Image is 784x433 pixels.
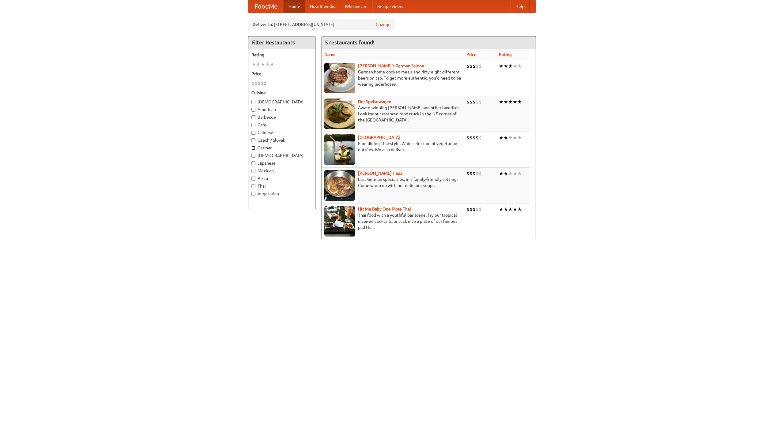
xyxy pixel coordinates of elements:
input: Mexican [251,169,255,173]
input: Chinese [251,131,255,135]
li: $ [479,63,482,69]
input: Vegetarian [251,192,255,196]
li: $ [258,80,261,87]
li: ★ [499,170,503,177]
li: ★ [513,99,517,105]
li: $ [473,170,476,177]
li: $ [469,134,473,141]
li: ★ [499,63,503,69]
li: $ [466,99,469,105]
li: ★ [517,170,522,177]
input: Japanese [251,161,255,165]
li: $ [476,206,479,213]
li: ★ [265,61,270,68]
input: [DEMOGRAPHIC_DATA] [251,100,255,104]
li: ★ [508,63,513,69]
h5: Rating [251,52,312,58]
input: Pizza [251,177,255,181]
li: ★ [517,99,522,105]
label: Barbecue [251,114,312,120]
a: Who we are [340,0,372,13]
a: [PERSON_NAME] Haus [358,171,402,176]
li: ★ [517,206,522,213]
li: $ [479,134,482,141]
img: kohlhaus.jpg [324,170,355,201]
li: ★ [513,63,517,69]
li: $ [479,99,482,105]
li: $ [466,134,469,141]
a: Home [284,0,305,13]
label: Vegetarian [251,191,312,197]
h5: Cuisine [251,90,312,96]
li: $ [479,170,482,177]
input: [DEMOGRAPHIC_DATA] [251,154,255,158]
li: $ [469,170,473,177]
input: Czech / Slovak [251,138,255,142]
a: How it works [305,0,340,13]
a: [GEOGRAPHIC_DATA] [358,135,400,140]
li: $ [473,134,476,141]
img: babythai.jpg [324,206,355,237]
input: Cafe [251,123,255,127]
li: ★ [508,206,513,213]
a: Der Speisewagen [358,99,391,104]
p: East German specialties, in a family-friendly setting. Come warm up with our delicious soups. [324,176,462,189]
a: [PERSON_NAME]'s German Saloon [358,63,424,68]
li: ★ [503,206,508,213]
div: Deliver to: [STREET_ADDRESS][US_STATE] [248,19,395,30]
li: $ [469,206,473,213]
li: ★ [517,63,522,69]
label: Chinese [251,129,312,136]
label: German [251,145,312,151]
li: $ [473,99,476,105]
img: esthers.jpg [324,63,355,93]
li: ★ [513,134,517,141]
li: ★ [503,134,508,141]
li: ★ [270,61,274,68]
img: speisewagen.jpg [324,99,355,129]
a: Hit Me Baby One More Thai [358,207,411,211]
li: ★ [508,134,513,141]
label: [DEMOGRAPHIC_DATA] [251,99,312,105]
li: $ [476,170,479,177]
a: Help [511,0,530,13]
li: $ [466,63,469,69]
p: Thai food with a youthful bar scene. Try our tropical inspired cocktails, or tuck into a plate of... [324,212,462,230]
li: ★ [503,63,508,69]
li: ★ [513,206,517,213]
a: Rating [499,52,512,57]
li: $ [476,99,479,105]
label: [DEMOGRAPHIC_DATA] [251,152,312,159]
li: ★ [499,99,503,105]
a: Change [376,21,390,28]
label: American [251,106,312,113]
li: ★ [499,206,503,213]
li: $ [261,80,264,87]
li: $ [476,63,479,69]
li: ★ [517,134,522,141]
li: ★ [261,61,265,68]
li: $ [469,63,473,69]
a: Name [324,52,336,57]
a: Price [466,52,477,57]
input: Thai [251,184,255,188]
li: ★ [513,170,517,177]
label: Cafe [251,122,312,128]
li: $ [476,134,479,141]
li: $ [469,99,473,105]
li: $ [479,206,482,213]
p: Award-winning [PERSON_NAME] and other favorites. Look for our restored food truck in the NE corne... [324,105,462,123]
li: ★ [503,99,508,105]
ng-pluralize: 5 restaurants found! [325,39,375,45]
h4: Filter Restaurants [248,36,315,49]
li: ★ [251,61,256,68]
li: $ [251,80,254,87]
img: satay.jpg [324,134,355,165]
a: FoodMe [248,0,284,13]
li: $ [473,206,476,213]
